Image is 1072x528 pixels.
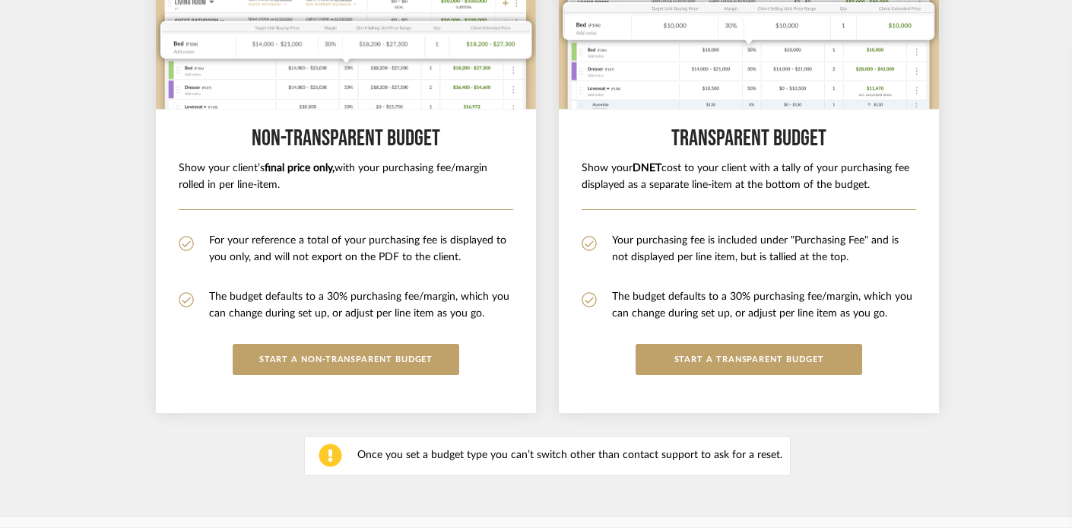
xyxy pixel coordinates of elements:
[179,233,513,266] li: For your reference a total of your purchasing fee is displayed to you only, and will not export o...
[582,289,916,323] li: The budget defaults to a 30% purchasing fee/margin, which you can change during set up, or adjust...
[633,163,661,173] b: DNET
[179,289,513,323] li: The budget defaults to a 30% purchasing fee/margin, which you can change during set up, or adjust...
[582,125,916,153] h5: Transparent budget
[265,163,335,173] b: final price only,
[233,344,459,375] button: START A Non-Transparent BUDGET
[582,233,916,266] li: Your purchasing fee is included under "Purchasing Fee" and is not displayed per line item, but is...
[179,161,513,194] h6: Show your client’s with your purchasing fee/margin rolled in per line-item.
[304,436,791,476] div: Once you set a budget type you can’t switch other than contact support to ask for a reset.
[179,125,513,153] h5: Non-Transparent BUDGET
[582,161,916,194] h6: Show your cost to your client with a tally of your purchasing fee displayed as a separate line-it...
[636,344,862,375] button: START a Transparent budget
